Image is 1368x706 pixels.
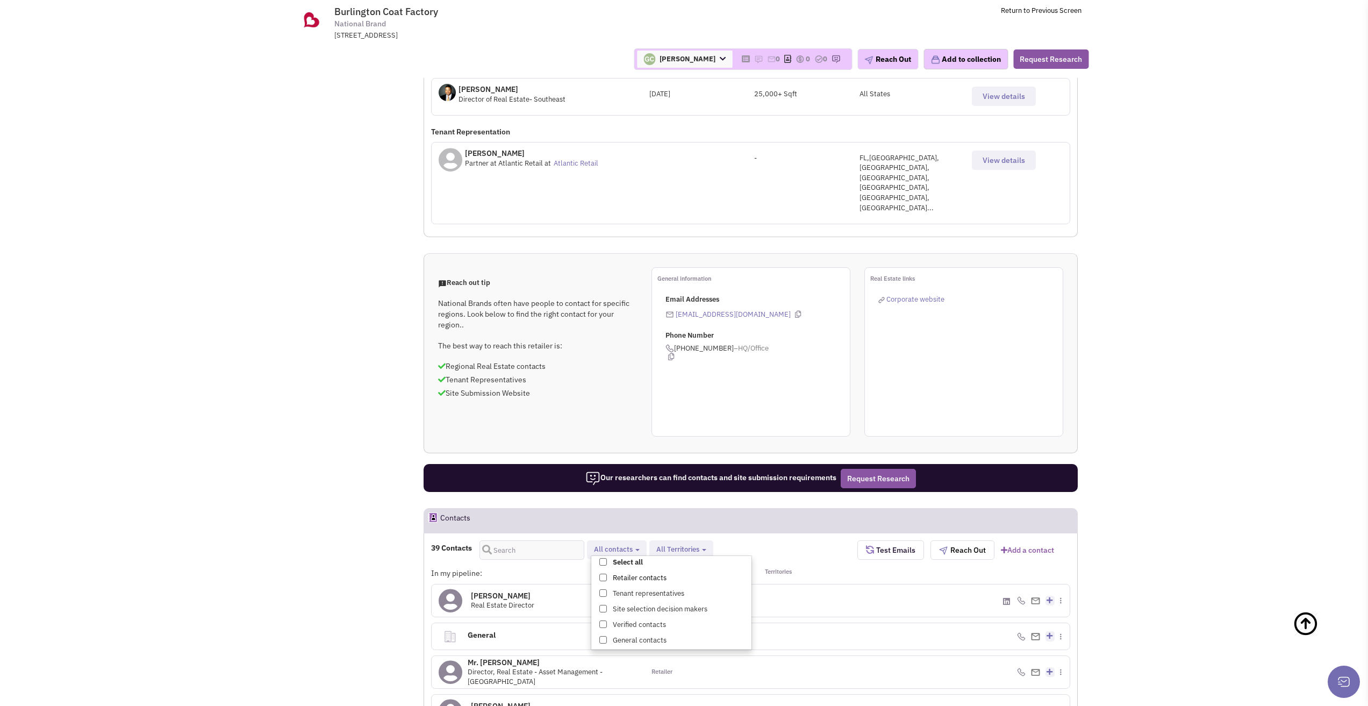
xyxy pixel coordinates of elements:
button: All Territories [653,544,710,555]
p: Phone Number [665,331,850,341]
div: - [754,153,860,163]
img: TaskCount.png [814,55,823,63]
span: at [545,159,551,168]
button: Request Research [841,469,916,488]
label: Site selection decision makers [591,603,751,616]
button: View details [972,151,1036,170]
img: clarity_building-linegeneral.png [443,630,457,644]
a: Return to Previous Screen [1001,6,1081,15]
img: icon-email-active-16.png [665,310,674,319]
img: reachlinkicon.png [878,297,885,303]
label: General contacts [591,634,751,647]
a: Corporate website [878,295,944,304]
img: plane.png [939,546,948,555]
label: Tenant representatives [591,587,751,601]
span: Director, Real Estate - Asset Management - [GEOGRAPHIC_DATA] [468,667,603,687]
p: The best way to reach this retailer is: [438,340,637,351]
span: [PERSON_NAME] [637,51,732,68]
img: icon-phone.png [1017,632,1026,641]
p: All States [860,89,965,99]
span: All Territories [656,545,699,554]
img: 6LsNDWAaCkyELP5eklZmjA.jpg [439,84,456,101]
p: Tenant Representation [431,126,1070,137]
span: Partner at Atlantic Retail [465,159,543,168]
p: [PERSON_NAME] [465,148,601,159]
span: Our researchers can find contacts and site submission requirements [585,473,836,482]
button: Add to collection [923,49,1008,69]
p: Real Estate links [870,273,1063,284]
button: View details [972,87,1036,106]
h2: Contacts [440,509,470,532]
input: Search [479,540,584,560]
img: icon-note.png [754,55,763,63]
div: Territories [751,568,857,579]
img: icon-phone.png [1017,668,1026,676]
img: 4gsb4SvoTEGolcWcxLFjKw.png [643,53,655,65]
label: Select all [591,556,751,569]
img: icon-dealamount.png [796,55,804,63]
button: All contacts [591,544,643,555]
img: icon-phone.png [665,344,674,353]
p: National Brands often have people to contact for specific regions. Look below to find the right c... [438,298,637,330]
span: Reach out tip [438,278,490,287]
button: Test Emails [857,540,924,560]
img: research-icon.png [832,55,840,63]
a: [EMAIL_ADDRESS][DOMAIN_NAME] [676,310,791,319]
img: icon-collection-lavender.png [930,55,940,65]
a: Atlantic Retail [554,159,598,168]
a: Back To Top [1293,600,1346,670]
img: icon-phone.png [1017,596,1026,605]
img: icon-email-active-16.png [767,55,776,63]
div: [STREET_ADDRESS] [334,31,615,41]
span: All contacts [594,545,633,554]
span: View details [983,155,1025,165]
span: National Brand [334,18,386,30]
img: Email%20Icon.png [1031,633,1040,640]
p: [PERSON_NAME] [459,84,565,95]
span: [PHONE_NUMBER] [665,344,850,361]
div: FL,[GEOGRAPHIC_DATA],[GEOGRAPHIC_DATA],[GEOGRAPHIC_DATA],[GEOGRAPHIC_DATA],[GEOGRAPHIC_DATA],[GEO... [860,153,965,213]
div: In my pipeline: [431,568,644,579]
span: Real Estate Director [471,601,534,610]
span: 0 [823,54,827,63]
span: 0 [776,54,780,63]
button: Reach Out [857,49,918,69]
img: icon-researcher-20.png [585,471,600,486]
button: Reach Out [930,540,994,560]
a: Add a contact [1001,545,1054,555]
h4: Mr. [PERSON_NAME] [468,658,638,667]
span: Burlington Coat Factory [334,5,438,18]
span: Corporate website [886,295,944,304]
div: 25,000+ Sqft [754,89,860,99]
p: General information [657,273,850,284]
span: Test Emails [874,545,915,555]
h4: [PERSON_NAME] [471,591,534,601]
p: Site Submission Website [438,388,637,398]
h4: 39 Contacts [431,543,472,553]
p: Regional Real Estate contacts [438,361,637,372]
span: View details [983,91,1025,101]
p: Tenant Representatives [438,374,637,385]
label: Verified contacts [591,618,751,632]
span: 0 [806,54,810,63]
img: plane.png [864,56,873,65]
span: –HQ/Office [734,344,769,353]
div: [DATE] [649,89,755,99]
p: Email Addresses [665,295,850,305]
img: Email%20Icon.png [1031,597,1040,604]
img: Email%20Icon.png [1031,669,1040,676]
span: Director of Real Estate- Southeast [459,95,565,104]
span: Retailer [651,668,672,676]
button: Request Research [1013,49,1088,69]
h4: General [464,623,626,647]
label: Retailer contacts [591,572,751,585]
